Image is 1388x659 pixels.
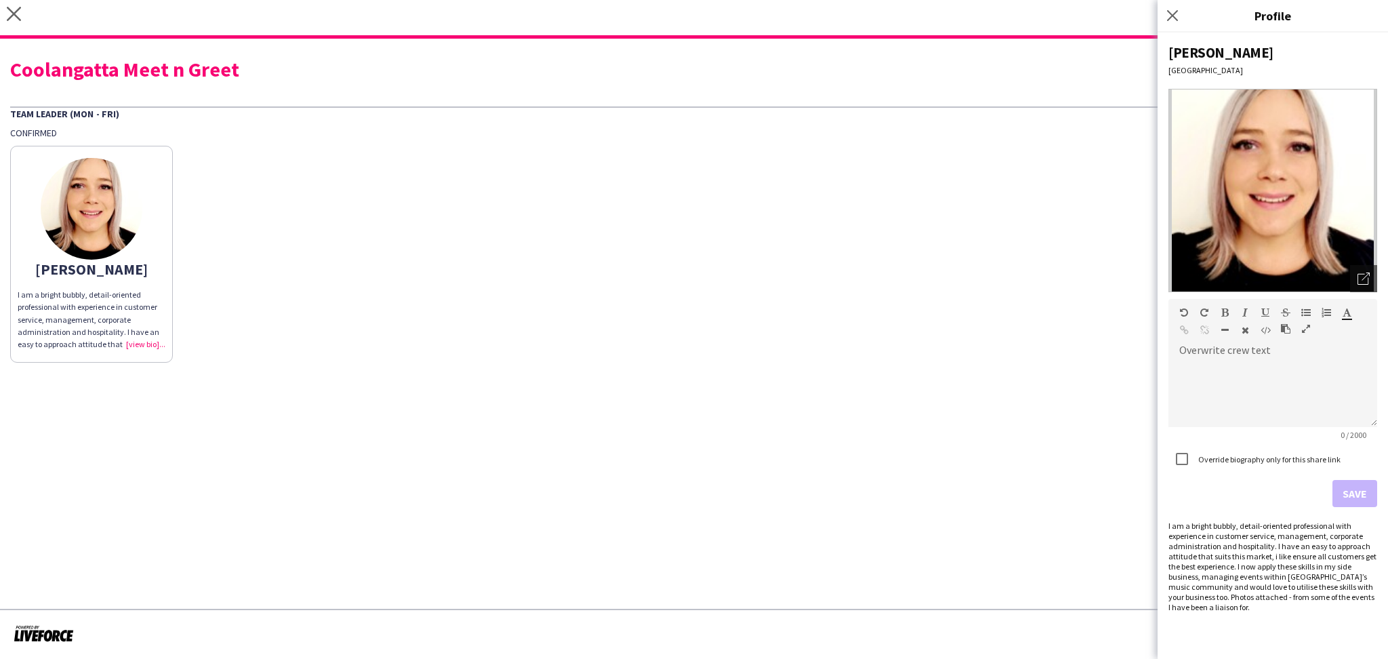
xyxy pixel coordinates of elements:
label: Override biography only for this share link [1196,454,1341,464]
h3: Profile [1158,7,1388,24]
button: Bold [1220,307,1229,318]
button: Italic [1240,307,1250,318]
button: Paste as plain text [1281,323,1290,334]
button: Undo [1179,307,1189,318]
button: Fullscreen [1301,323,1311,334]
button: Ordered List [1322,307,1331,318]
div: [GEOGRAPHIC_DATA] [1168,65,1377,75]
div: I am a bright bubbly, detail-oriented professional with experience in customer service, managemen... [1168,521,1377,612]
button: HTML Code [1261,325,1270,336]
button: Unordered List [1301,307,1311,318]
button: Redo [1200,307,1209,318]
img: Crew avatar or photo [1168,89,1377,292]
button: Text Color [1342,307,1351,318]
button: Clear Formatting [1240,325,1250,336]
button: Horizontal Line [1220,325,1229,336]
button: Strikethrough [1281,307,1290,318]
button: Underline [1261,307,1270,318]
div: Open photos pop-in [1350,265,1377,292]
div: [PERSON_NAME] [1168,43,1377,62]
span: 0 / 2000 [1330,430,1377,440]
